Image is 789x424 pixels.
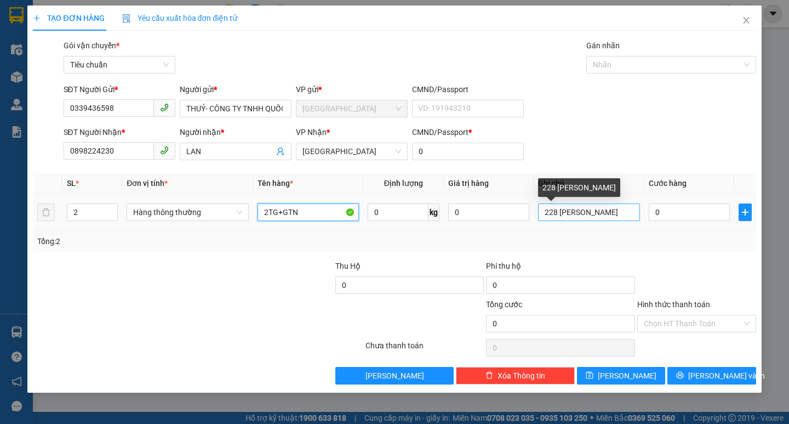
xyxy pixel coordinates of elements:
[739,203,751,221] button: plus
[64,83,175,95] div: SĐT Người Gửi
[486,300,522,309] span: Tổng cước
[538,203,639,221] input: Ghi Chú
[37,203,55,221] button: delete
[742,16,751,25] span: close
[498,370,545,382] span: Xóa Thông tin
[258,179,293,188] span: Tên hàng
[731,5,762,36] button: Close
[180,126,291,138] div: Người nhận
[637,300,710,309] label: Hình thức thanh toán
[9,47,121,63] div: 0382253122
[448,179,489,188] span: Giá trị hàng
[160,146,169,155] span: phone
[122,14,131,23] img: icon
[365,370,424,382] span: [PERSON_NAME]
[9,9,26,21] span: Gửi:
[128,34,239,47] div: TIN
[486,260,635,276] div: Phí thu hộ
[128,63,239,76] div: 0
[70,56,169,73] span: Tiêu chuẩn
[296,128,327,137] span: VP Nhận
[577,367,665,385] button: save[PERSON_NAME]
[160,103,169,112] span: phone
[667,367,756,385] button: printer[PERSON_NAME] và In
[133,204,242,221] span: Hàng thông thường
[128,9,239,34] div: [GEOGRAPHIC_DATA]
[64,126,175,138] div: SĐT Người Nhận
[302,100,401,117] span: Đà Nẵng
[485,371,493,380] span: delete
[598,370,656,382] span: [PERSON_NAME]
[448,203,530,221] input: 0
[296,83,408,95] div: VP gửi
[37,235,305,247] div: Tổng: 2
[9,9,121,34] div: [GEOGRAPHIC_DATA]
[128,47,239,63] div: 0979421142
[67,179,76,188] span: SL
[538,178,620,197] div: 228 [PERSON_NAME]
[302,143,401,160] span: Tuy Hòa
[534,173,644,194] th: Ghi chú
[428,203,439,221] span: kg
[384,179,423,188] span: Định lượng
[335,262,361,270] span: Thu Hộ
[33,14,104,22] span: TẠO ĐƠN HÀNG
[586,41,620,50] label: Gán nhãn
[33,14,41,22] span: plus
[9,34,121,47] div: LỰC
[364,340,485,359] div: Chưa thanh toán
[412,126,524,138] div: CMND/Passport
[676,371,684,380] span: printer
[64,41,119,50] span: Gói vận chuyển
[412,83,524,95] div: CMND/Passport
[688,370,765,382] span: [PERSON_NAME] và In
[335,367,454,385] button: [PERSON_NAME]
[127,179,168,188] span: Đơn vị tính
[276,147,285,156] span: user-add
[128,9,155,21] span: Nhận:
[258,203,359,221] input: VD: Bàn, Ghế
[586,371,593,380] span: save
[456,367,575,385] button: deleteXóa Thông tin
[122,14,238,22] span: Yêu cầu xuất hóa đơn điện tử
[180,83,291,95] div: Người gửi
[739,208,751,217] span: plus
[649,179,687,188] span: Cước hàng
